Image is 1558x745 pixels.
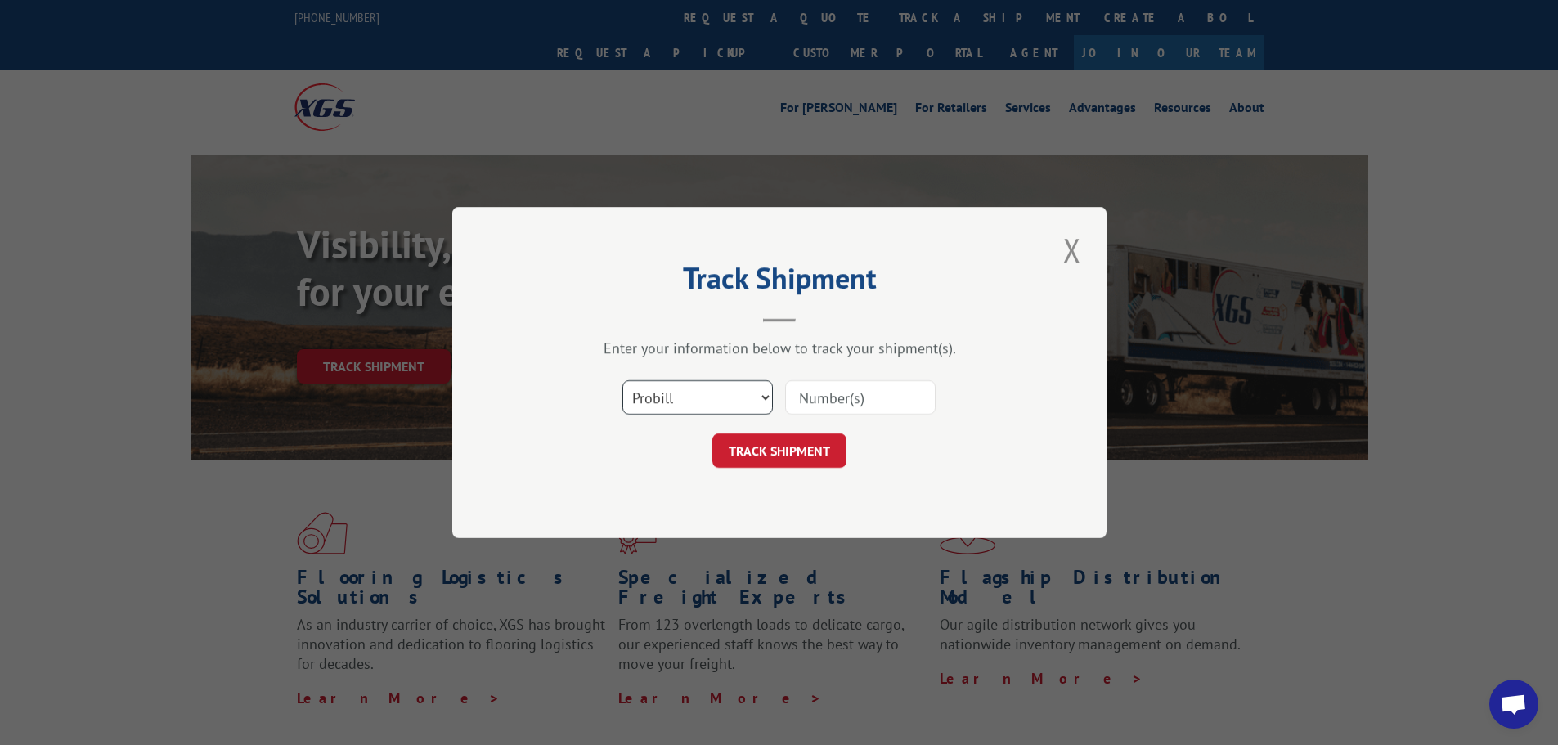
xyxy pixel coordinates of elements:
input: Number(s) [785,380,936,415]
div: Enter your information below to track your shipment(s). [534,339,1025,357]
button: TRACK SHIPMENT [712,433,846,468]
button: Close modal [1058,227,1086,272]
a: Open chat [1489,680,1538,729]
h2: Track Shipment [534,267,1025,298]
